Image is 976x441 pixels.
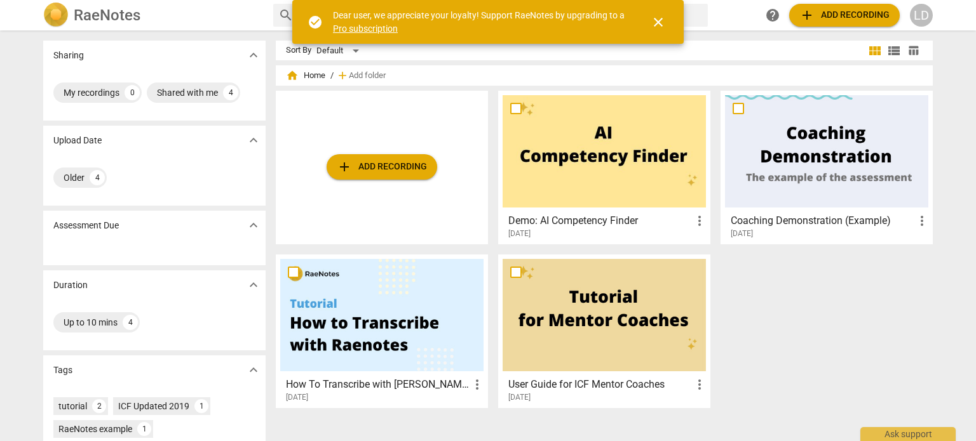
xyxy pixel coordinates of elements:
[64,316,118,329] div: Up to 10 mins
[43,3,263,28] a: LogoRaeNotes
[349,71,386,81] span: Add folder
[286,69,299,82] span: home
[246,218,261,233] span: expand_more
[731,213,914,228] h3: Coaching Demonstration (Example)
[286,377,470,392] h3: How To Transcribe with RaeNotes
[123,315,138,330] div: 4
[194,399,208,413] div: 1
[508,377,692,392] h3: User Guide for ICF Mentor Coaches
[246,133,261,148] span: expand_more
[692,213,707,228] span: more_vert
[64,171,85,184] div: Older
[278,8,294,23] span: search
[508,392,531,403] span: [DATE]
[470,377,485,392] span: more_vert
[799,8,815,23] span: add
[761,4,784,27] a: Help
[330,71,334,81] span: /
[860,427,956,441] div: Ask support
[799,8,890,23] span: Add recording
[125,85,140,100] div: 0
[316,41,363,61] div: Default
[286,69,325,82] span: Home
[725,95,928,239] a: Coaching Demonstration (Example)[DATE]
[765,8,780,23] span: help
[53,49,84,62] p: Sharing
[64,86,119,99] div: My recordings
[286,392,308,403] span: [DATE]
[223,85,238,100] div: 4
[246,362,261,378] span: expand_more
[503,259,706,402] a: User Guide for ICF Mentor Coaches[DATE]
[43,3,69,28] img: Logo
[244,360,263,379] button: Show more
[53,134,102,147] p: Upload Date
[914,213,930,228] span: more_vert
[244,131,263,150] button: Show more
[336,69,349,82] span: add
[789,4,900,27] button: Upload
[58,423,132,435] div: RaeNotes example
[53,219,119,232] p: Assessment Due
[246,277,261,293] span: expand_more
[137,422,151,436] div: 1
[692,377,707,392] span: more_vert
[904,41,923,60] button: Table view
[53,364,72,377] p: Tags
[92,399,106,413] div: 2
[308,15,323,30] span: check_circle
[244,46,263,65] button: Show more
[508,213,692,228] h3: Demo: AI Competency Finder
[327,154,437,180] button: Upload
[74,6,140,24] h2: RaeNotes
[337,159,427,174] span: Add recording
[244,275,263,294] button: Show more
[865,41,884,60] button: Tile view
[333,9,628,35] div: Dear user, we appreciate your loyalty! Support RaeNotes by upgrading to a
[58,400,87,412] div: tutorial
[886,43,902,58] span: view_list
[286,46,311,55] div: Sort By
[731,228,753,239] span: [DATE]
[503,95,706,239] a: Demo: AI Competency Finder[DATE]
[53,279,88,292] p: Duration
[907,44,919,56] span: table_chart
[118,400,189,412] div: ICF Updated 2019
[333,23,398,34] a: Pro subscription
[337,159,352,174] span: add
[508,228,531,239] span: [DATE]
[651,15,666,30] span: close
[884,41,904,60] button: List view
[157,86,218,99] div: Shared with me
[246,48,261,63] span: expand_more
[867,43,883,58] span: view_module
[910,4,933,27] button: LD
[280,259,484,402] a: How To Transcribe with [PERSON_NAME][DATE]
[90,170,105,185] div: 4
[244,216,263,235] button: Show more
[643,7,674,37] button: Close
